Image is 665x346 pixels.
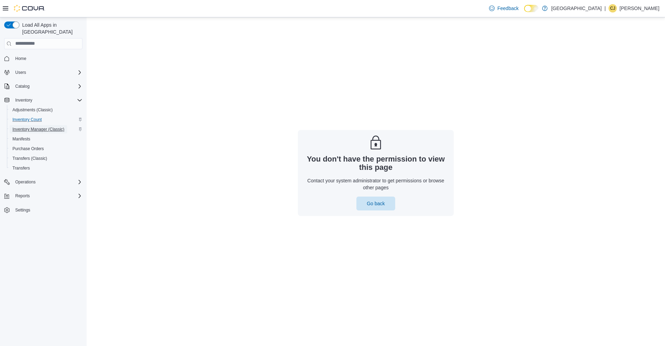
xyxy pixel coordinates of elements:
span: Catalog [15,84,29,89]
nav: Complex example [4,51,82,233]
a: Transfers [10,164,33,172]
button: Inventory Manager (Classic) [7,124,85,134]
div: Charles Jagroop [609,4,617,12]
button: Manifests [7,134,85,144]
span: Purchase Orders [10,145,82,153]
button: Inventory [12,96,35,104]
span: Operations [15,179,36,185]
button: Go back [356,197,395,210]
button: Transfers (Classic) [7,154,85,163]
img: Cova [14,5,45,12]
button: Reports [1,191,85,201]
span: Feedback [497,5,518,12]
span: Load All Apps in [GEOGRAPHIC_DATA] [19,21,82,35]
span: Transfers (Classic) [12,156,47,161]
button: Inventory Count [7,115,85,124]
a: Settings [12,206,33,214]
span: Go back [367,200,385,207]
button: Transfers [7,163,85,173]
p: | [604,4,606,12]
span: Manifests [10,135,82,143]
span: Transfers (Classic) [10,154,82,163]
span: Home [15,56,26,61]
a: Feedback [486,1,521,15]
button: Catalog [12,82,32,90]
span: Inventory [15,97,32,103]
span: Users [12,68,82,77]
span: Purchase Orders [12,146,44,152]
span: Settings [15,207,30,213]
span: CJ [610,4,615,12]
a: Home [12,54,29,63]
a: Inventory Manager (Classic) [10,125,67,133]
span: Catalog [12,82,82,90]
span: Adjustments (Classic) [12,107,53,113]
span: Home [12,54,82,63]
button: Operations [12,178,38,186]
span: Manifests [12,136,30,142]
button: Home [1,53,85,63]
span: Transfers [10,164,82,172]
button: Catalog [1,81,85,91]
span: Users [15,70,26,75]
input: Dark Mode [524,5,539,12]
button: Operations [1,177,85,187]
a: Transfers (Classic) [10,154,50,163]
span: Operations [12,178,82,186]
button: Purchase Orders [7,144,85,154]
a: Adjustments (Classic) [10,106,55,114]
a: Inventory Count [10,115,45,124]
p: Contact your system administrator to get permissions or browse other pages [303,177,448,191]
button: Reports [12,192,33,200]
button: Users [12,68,29,77]
h3: You don't have the permission to view this page [303,155,448,172]
span: Inventory [12,96,82,104]
button: Settings [1,205,85,215]
a: Manifests [10,135,33,143]
span: Inventory Manager (Classic) [12,127,64,132]
p: [GEOGRAPHIC_DATA] [551,4,602,12]
span: Inventory Manager (Classic) [10,125,82,133]
button: Adjustments (Classic) [7,105,85,115]
button: Users [1,68,85,77]
span: Settings [12,206,82,214]
button: Inventory [1,95,85,105]
span: Reports [12,192,82,200]
span: Transfers [12,165,30,171]
a: Purchase Orders [10,145,47,153]
span: Reports [15,193,30,199]
span: Inventory Count [10,115,82,124]
span: Adjustments (Classic) [10,106,82,114]
span: Inventory Count [12,117,42,122]
p: [PERSON_NAME] [620,4,659,12]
